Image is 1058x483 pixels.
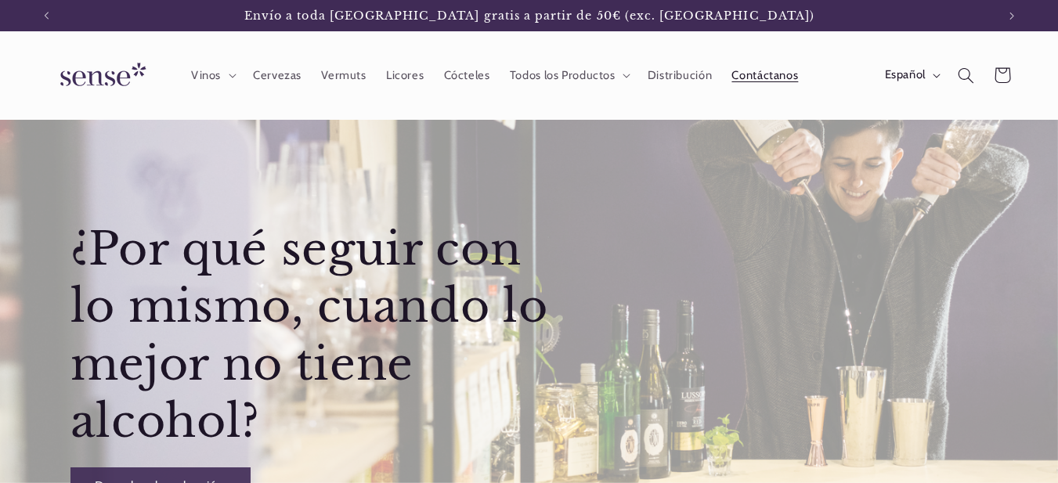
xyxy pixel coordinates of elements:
[648,68,713,83] span: Distribución
[444,68,490,83] span: Cócteles
[321,68,366,83] span: Vermuts
[731,68,798,83] span: Contáctanos
[500,58,637,92] summary: Todos los Productos
[181,58,243,92] summary: Vinos
[243,58,311,92] a: Cervezas
[875,59,948,91] button: Español
[510,68,616,83] span: Todos los Productos
[253,68,302,83] span: Cervezas
[42,53,159,98] img: Sense
[722,58,808,92] a: Contáctanos
[948,57,984,93] summary: Búsqueda
[312,58,377,92] a: Vermuts
[70,221,572,451] h2: ¿Por qué seguir con lo mismo, cuando lo mejor no tiene alcohol?
[637,58,722,92] a: Distribución
[386,68,424,83] span: Licores
[434,58,500,92] a: Cócteles
[191,68,221,83] span: Vinos
[376,58,434,92] a: Licores
[885,67,926,84] span: Español
[35,47,165,104] a: Sense
[244,9,814,23] span: Envío a toda [GEOGRAPHIC_DATA] gratis a partir de 50€ (exc. [GEOGRAPHIC_DATA])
